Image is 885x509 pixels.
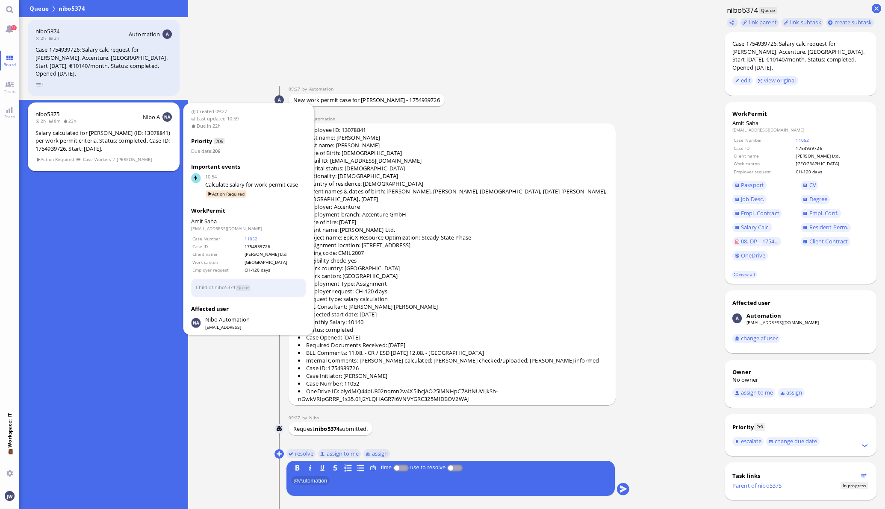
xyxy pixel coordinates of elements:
[309,86,333,92] span: automation@bluelakelegal.com
[733,137,794,143] td: Case Number
[318,463,327,473] button: U
[191,304,306,313] h3: Affected user
[35,118,49,124] span: 2h
[298,310,611,318] li: Expected start date: [DATE]
[732,437,764,446] button: escalate
[732,388,776,398] button: assign to me
[732,119,745,127] span: Amit
[447,464,463,471] p-inputswitch: use to resolve
[2,114,17,120] span: Stats
[36,81,44,88] span: view 1 items
[782,18,823,27] task-group-action-menu: link subtask
[274,424,284,433] img: Nibo
[732,271,757,278] a: view all
[298,180,611,187] li: Country of residence: [DEMOGRAPHIC_DATA]
[302,415,309,421] span: by
[298,157,611,164] li: Email ID: [EMAIL_ADDRESS][DOMAIN_NAME]
[289,94,445,106] div: New work permit case for [PERSON_NAME] - 1754939726
[298,349,611,357] li: BLL Comments: 11.08. - CR / ESD [DATE] 12.08. - [GEOGRAPHIC_DATA]
[318,449,361,459] button: assign to me
[746,119,759,127] span: Saha
[191,163,306,171] h3: Important events
[732,251,768,260] a: OneDrive
[196,284,235,290] a: Child of nibo5374
[35,110,59,118] span: nibo5375
[759,7,777,14] span: Queue
[298,364,611,372] li: Case ID: 1754939726
[11,25,17,30] span: 31
[795,168,868,175] td: CH-120 days
[732,110,869,117] div: WorkPermit
[212,148,220,154] strong: 206
[292,463,302,473] button: B
[733,145,794,152] td: Case ID
[113,156,115,163] span: /
[191,225,306,231] dd: [EMAIL_ADDRESS][DOMAIN_NAME]
[409,464,447,471] label: use to resolve
[755,76,798,85] button: view original
[809,237,848,245] span: Client Contract
[298,387,611,403] li: OneDrive ID: b!ydMQ44pU802nqmn2w4X5ibcjAO25iMNHpC7AItNUVIJkSh-nGwkVRIpGRRP_1s35.01J2YLQHAGR7I6VNV...
[298,295,611,303] li: Request type: salary calculation
[191,318,201,328] img: Nibo Automation
[790,18,821,26] span: link subtask
[205,181,306,189] div: Calculate salary for work permit case
[298,134,611,141] li: First name: [PERSON_NAME]
[732,334,780,343] button: change af user
[298,241,611,249] li: Assignment location: [STREET_ADDRESS]
[809,181,816,189] span: CV
[205,173,306,181] span: 10:54
[1,61,18,67] span: Board
[191,137,212,145] span: Priority
[841,482,868,489] span: Status
[746,312,781,319] div: Automation
[732,299,771,307] div: Affected user
[49,118,63,124] span: 8m
[298,341,611,349] li: Required Documents Received: [DATE]
[192,243,243,250] td: Case ID
[35,27,59,35] span: nibo5374
[795,160,868,167] td: [GEOGRAPHIC_DATA]
[727,18,738,27] button: Copy ticket nibo5374 link to clipboard
[809,223,849,231] span: Resident Perm.
[741,237,779,245] span: 08. DP__1754...
[63,118,79,124] span: 22h
[801,195,830,204] a: Degree
[795,145,868,152] td: 1754939726
[315,425,339,433] strong: nibo5374
[162,29,172,39] img: Aut
[741,195,764,203] span: Job Desc.
[191,148,211,154] span: Due date
[289,422,373,435] div: Request submitted.
[826,18,874,27] button: create subtask
[298,326,611,333] li: Status: completed
[732,376,869,383] div: No owner
[298,226,611,234] li: Client name: [PERSON_NAME] Ltd.
[192,258,243,265] td: Work canton
[298,164,611,172] li: Marital status: [DEMOGRAPHIC_DATA]
[801,237,851,246] a: Client Contract
[49,35,62,41] span: 2h
[244,243,305,250] td: 1754939726
[129,30,160,38] span: Automation
[298,318,611,326] li: Monthly Salary: 10140
[298,203,611,211] li: Employer: Accenture
[192,251,243,257] td: Client name
[740,18,779,27] task-group-action-menu: link parent
[732,181,767,190] a: Passport
[732,223,772,232] a: Salary Calc.
[801,181,819,190] a: CV
[5,491,14,500] img: You
[192,235,243,242] td: Case Number
[732,472,858,480] div: Task links
[809,209,838,217] span: Empl. Conf.
[732,76,753,85] button: edit
[298,234,611,241] li: Project name: EpiCX Resource Optimization: Steady State Phase
[393,464,409,471] p-inputswitch: Log time spent
[298,149,611,157] li: Date of Birth: [DEMOGRAPHIC_DATA]
[214,138,224,144] span: 206
[796,137,809,143] a: 11052
[298,218,611,226] li: Date of hire: [DATE]
[732,482,782,489] a: Parent of nibo5375
[330,463,340,473] button: S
